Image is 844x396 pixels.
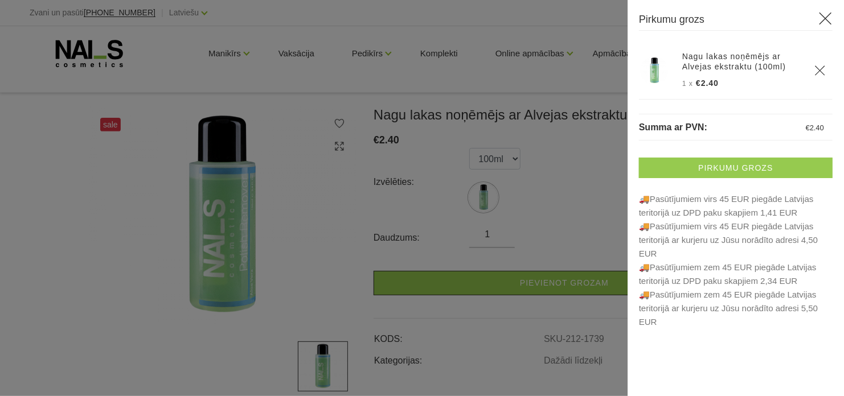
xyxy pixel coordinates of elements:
span: Summa ar PVN: [639,122,707,132]
span: 1 x [682,80,693,88]
p: 🚚Pasūtījumiem virs 45 EUR piegāde Latvijas teritorijā uz DPD paku skapjiem 1,41 EUR 🚚Pasūtī... [639,192,833,329]
span: €2.40 [696,79,719,88]
span: € [806,123,810,132]
a: Nagu lakas noņēmējs ar Alvejas ekstraktu (100ml) [682,51,801,72]
a: Pirkumu grozs [639,158,833,178]
a: Delete [814,65,826,76]
h3: Pirkumu grozs [639,11,833,31]
span: 2.40 [810,123,824,132]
